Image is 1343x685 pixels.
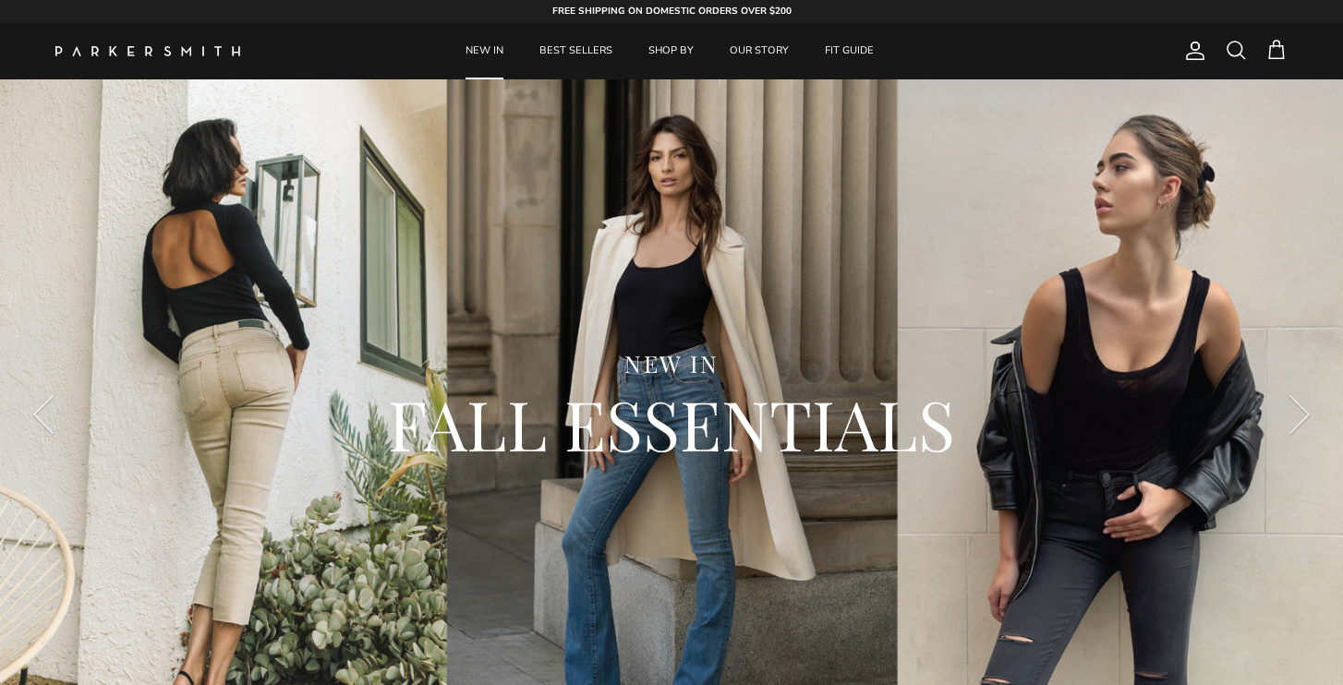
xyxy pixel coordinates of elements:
h2: FALL ESSENTIALS [102,379,1241,468]
div: NEW IN [102,349,1241,379]
a: FIT GUIDE [808,23,890,79]
a: NEW IN [449,23,520,79]
a: SHOP BY [632,23,710,79]
strong: FREE SHIPPING ON DOMESTIC ORDERS OVER $200 [552,5,792,18]
a: Account [1177,40,1206,62]
a: BEST SELLERS [523,23,629,79]
img: Parker Smith [55,46,240,56]
div: Primary [275,23,1064,79]
a: OUR STORY [713,23,805,79]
